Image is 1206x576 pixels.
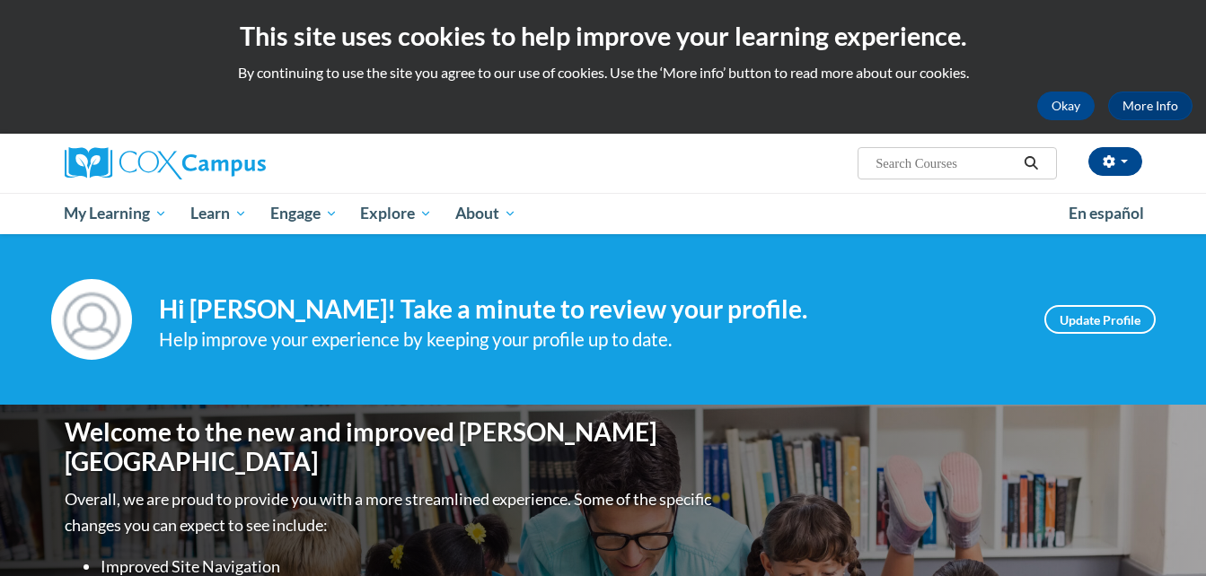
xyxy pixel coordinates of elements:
[360,203,432,224] span: Explore
[51,279,132,360] img: Profile Image
[1057,195,1156,232] a: En español
[64,203,167,224] span: My Learning
[65,417,716,477] h1: Welcome to the new and improved [PERSON_NAME][GEOGRAPHIC_DATA]
[190,203,247,224] span: Learn
[874,153,1017,174] input: Search Courses
[38,193,1169,234] div: Main menu
[348,193,444,234] a: Explore
[13,63,1193,83] p: By continuing to use the site you agree to our use of cookies. Use the ‘More info’ button to read...
[65,147,266,179] img: Cox Campus
[1044,305,1156,334] a: Update Profile
[1108,92,1193,120] a: More Info
[270,203,338,224] span: Engage
[65,486,716,538] p: Overall, we are proud to provide you with a more streamlined experience. Some of the specific cha...
[1017,153,1044,174] button: Search
[13,18,1193,54] h2: This site uses cookies to help improve your learning experience.
[53,193,180,234] a: My Learning
[159,325,1017,354] div: Help improve your experience by keeping your profile up to date.
[159,294,1017,325] h4: Hi [PERSON_NAME]! Take a minute to review your profile.
[1088,147,1142,176] button: Account Settings
[259,193,349,234] a: Engage
[179,193,259,234] a: Learn
[1069,204,1144,223] span: En español
[65,147,406,179] a: Cox Campus
[455,203,516,224] span: About
[1037,92,1095,120] button: Okay
[444,193,528,234] a: About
